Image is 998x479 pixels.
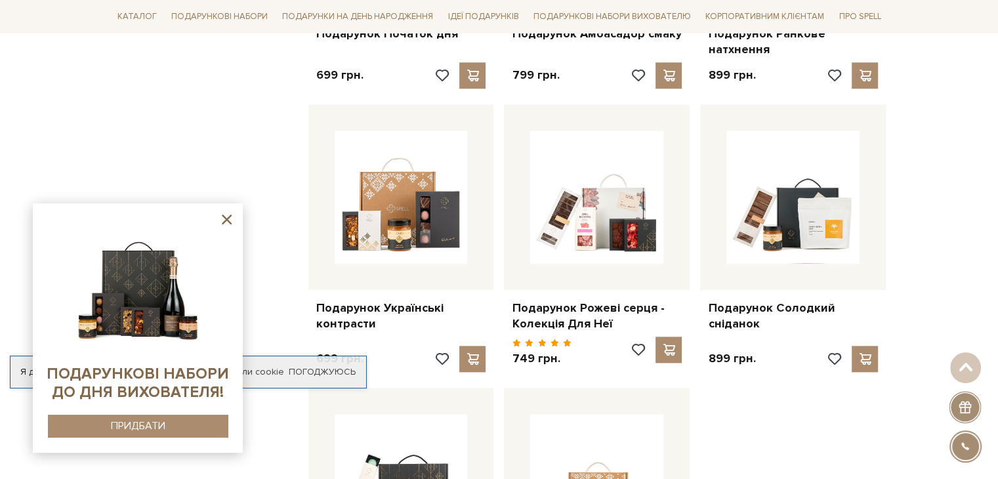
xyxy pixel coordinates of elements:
[10,366,366,378] div: Я дозволяю [DOMAIN_NAME] використовувати
[512,351,572,366] p: 749 грн.
[289,366,356,378] a: Погоджуюсь
[166,7,273,27] a: Подарункові набори
[316,301,486,331] a: Подарунок Українські контрасти
[316,68,364,83] p: 699 грн.
[708,351,755,366] p: 899 грн.
[442,7,524,27] a: Ідеї подарунків
[528,5,696,28] a: Подарункові набори вихователю
[277,7,438,27] a: Подарунки на День народження
[316,26,486,41] a: Подарунок Початок дня
[700,5,829,28] a: Корпоративним клієнтам
[512,26,682,41] a: Подарунок Амбасадор смаку
[112,7,162,27] a: Каталог
[224,366,284,377] a: файли cookie
[833,7,886,27] a: Про Spell
[512,301,682,331] a: Подарунок Рожеві серця - Колекція Для Неї
[512,68,559,83] p: 799 грн.
[708,68,755,83] p: 899 грн.
[708,26,878,57] a: Подарунок Ранкове натхнення
[316,351,364,366] p: 699 грн.
[708,301,878,331] a: Подарунок Солодкий сніданок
